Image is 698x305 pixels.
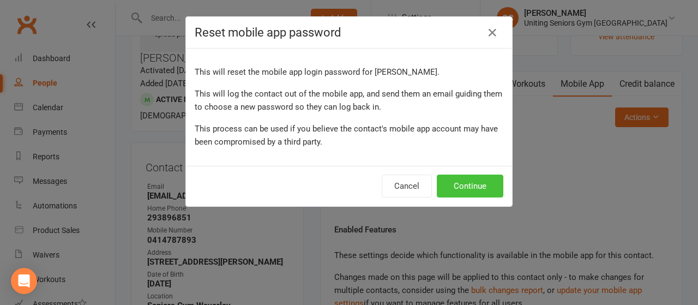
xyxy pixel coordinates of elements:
[195,26,503,39] h4: Reset mobile app password
[484,24,501,41] button: Close
[195,89,502,112] span: This will log the contact out of the mobile app, and send them an email guiding them to choose a ...
[11,268,37,294] div: Open Intercom Messenger
[382,175,432,198] button: Cancel
[195,67,440,77] span: This will reset the mobile app login password for [PERSON_NAME].
[437,175,503,198] button: Continue
[195,124,498,147] span: This process can be used if you believe the contact's mobile app account may have been compromise...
